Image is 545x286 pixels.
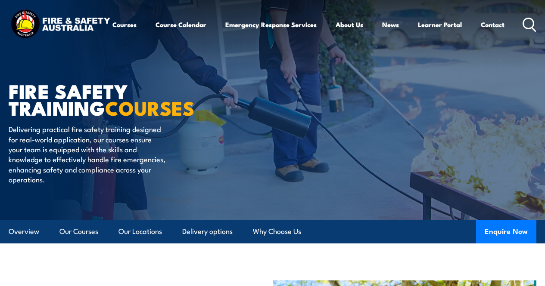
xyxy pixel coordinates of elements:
p: Delivering practical fire safety training designed for real-world application, our courses ensure... [9,124,166,184]
a: Delivery options [182,220,233,243]
a: Contact [481,14,505,35]
a: Emergency Response Services [225,14,317,35]
h1: FIRE SAFETY TRAINING [9,82,221,116]
a: Course Calendar [156,14,206,35]
a: News [382,14,399,35]
a: Our Courses [59,220,98,243]
a: Courses [112,14,137,35]
button: Enquire Now [476,220,536,243]
a: Learner Portal [418,14,462,35]
strong: COURSES [105,92,194,122]
a: Why Choose Us [253,220,301,243]
a: About Us [336,14,363,35]
a: Our Locations [118,220,162,243]
a: Overview [9,220,39,243]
